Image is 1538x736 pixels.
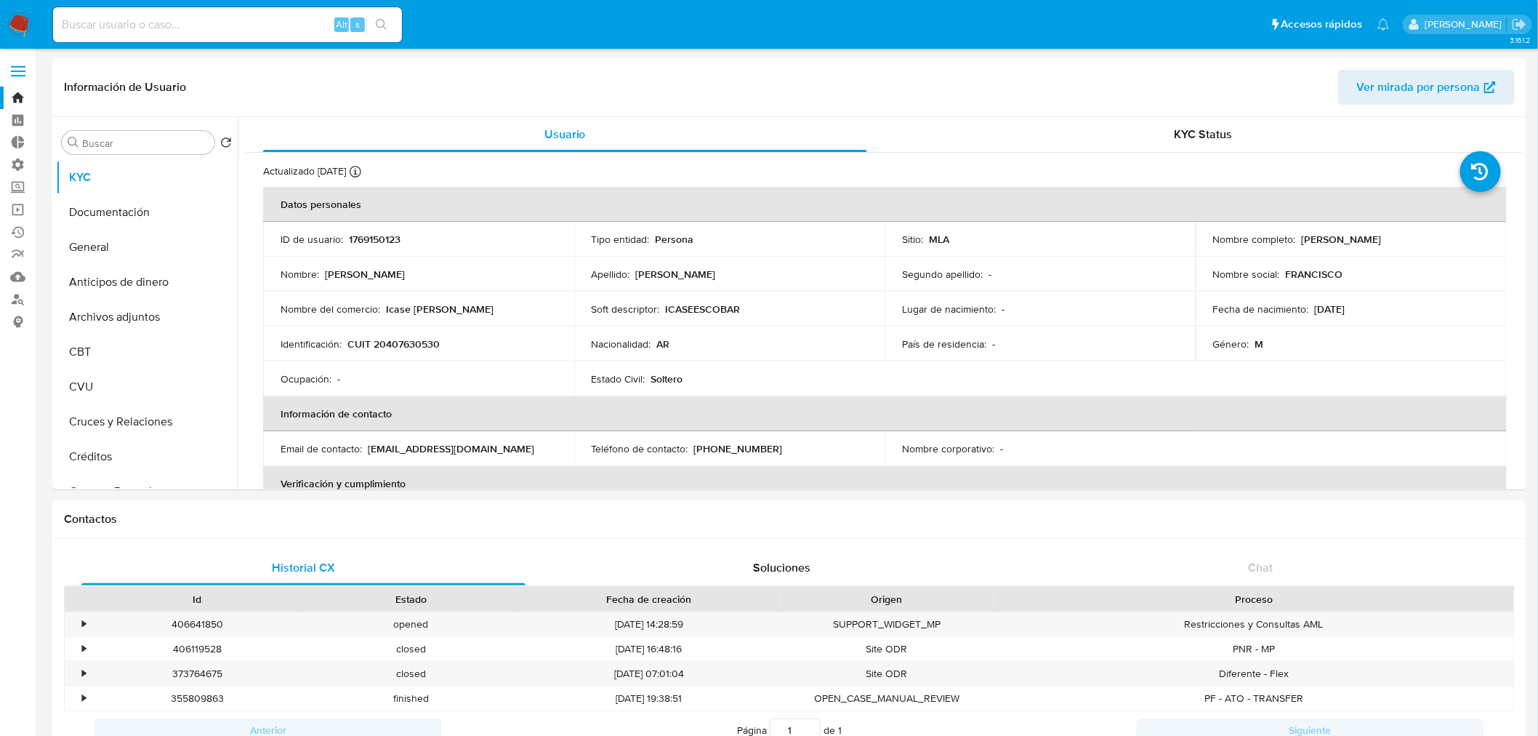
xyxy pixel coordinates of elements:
div: Proceso [1004,592,1504,607]
div: • [82,692,86,705]
p: Actualizado [DATE] [263,164,346,178]
button: Anticipos de dinero [56,265,238,300]
div: PNR - MP [994,637,1514,661]
div: closed [304,637,518,661]
div: PF - ATO - TRANSFER [994,687,1514,711]
h1: Contactos [64,512,1515,527]
p: Email de contacto : [281,442,362,455]
div: Id [100,592,294,607]
span: Chat [1249,559,1273,576]
p: ludmila.lanatti@mercadolibre.com [1425,17,1507,31]
div: [DATE] 16:48:16 [518,637,780,661]
button: Créditos [56,439,238,474]
button: Archivos adjuntos [56,300,238,335]
div: • [82,642,86,656]
p: Sitio : [902,233,923,246]
button: Documentación [56,195,238,230]
p: - [989,268,991,281]
div: finished [304,687,518,711]
button: search-icon [366,15,396,35]
button: General [56,230,238,265]
p: [PHONE_NUMBER] [694,442,783,455]
p: Apellido : [592,268,630,281]
div: Origen [790,592,983,607]
div: 406641850 [90,612,304,636]
span: s [355,17,360,31]
div: OPEN_CASE_MANUAL_REVIEW [780,687,994,711]
span: Accesos rápidos [1281,17,1363,32]
div: [DATE] 07:01:04 [518,662,780,686]
div: • [82,617,86,631]
span: Ver mirada por persona [1357,70,1481,105]
span: Usuario [544,126,586,143]
p: Segundo apellido : [902,268,983,281]
p: - [1002,303,1004,316]
a: Notificaciones [1377,18,1390,31]
input: Buscar [82,137,209,150]
p: Nombre corporativo : [902,442,994,455]
th: Información de contacto [263,396,1507,431]
p: Nombre social : [1213,268,1280,281]
p: - [992,337,995,351]
span: KYC Status [1175,126,1233,143]
p: Icase [PERSON_NAME] [386,303,494,316]
div: Restricciones y Consultas AML [994,612,1514,636]
p: ID de usuario : [281,233,343,246]
p: Soltero [651,372,683,385]
div: [DATE] 19:38:51 [518,687,780,711]
a: Salir [1512,17,1527,32]
span: Historial CX [272,559,335,576]
p: FRANCISCO [1286,268,1343,281]
button: KYC [56,160,238,195]
p: Ocupación : [281,372,331,385]
p: Nombre completo : [1213,233,1296,246]
div: opened [304,612,518,636]
p: Persona [656,233,694,246]
button: CBT [56,335,238,369]
p: - [1000,442,1003,455]
p: Nacionalidad : [592,337,651,351]
div: [DATE] 14:28:59 [518,612,780,636]
p: [PERSON_NAME] [1302,233,1382,246]
div: • [82,667,86,681]
input: Buscar usuario o caso... [53,15,402,34]
p: Nombre : [281,268,319,281]
p: Género : [1213,337,1249,351]
div: Diferente - Flex [994,662,1514,686]
p: Fecha de nacimiento : [1213,303,1309,316]
p: AR [657,337,670,351]
span: Alt [336,17,347,31]
th: Datos personales [263,187,1507,222]
div: Site ODR [780,637,994,661]
span: Soluciones [754,559,811,576]
p: [PERSON_NAME] [325,268,405,281]
div: 355809863 [90,687,304,711]
p: [DATE] [1315,303,1345,316]
button: Volver al orden por defecto [220,137,232,153]
p: Teléfono de contacto : [592,442,688,455]
p: Soft descriptor : [592,303,660,316]
button: Ver mirada por persona [1338,70,1515,105]
p: Estado Civil : [592,372,645,385]
div: SUPPORT_WIDGET_MP [780,612,994,636]
p: Nombre del comercio : [281,303,380,316]
p: Lugar de nacimiento : [902,303,996,316]
button: Cruces y Relaciones [56,404,238,439]
div: 373764675 [90,662,304,686]
p: [PERSON_NAME] [636,268,716,281]
button: Cuentas Bancarias [56,474,238,509]
h1: Información de Usuario [64,80,186,95]
th: Verificación y cumplimiento [263,466,1507,501]
div: Estado [314,592,507,607]
p: CUIT 20407630530 [347,337,440,351]
p: Identificación : [281,337,342,351]
div: Fecha de creación [528,592,770,607]
p: Tipo entidad : [592,233,650,246]
div: closed [304,662,518,686]
p: [EMAIL_ADDRESS][DOMAIN_NAME] [368,442,534,455]
p: ICASEESCOBAR [666,303,741,316]
p: 1769150123 [349,233,400,246]
p: MLA [929,233,949,246]
div: 406119528 [90,637,304,661]
p: - [337,372,340,385]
